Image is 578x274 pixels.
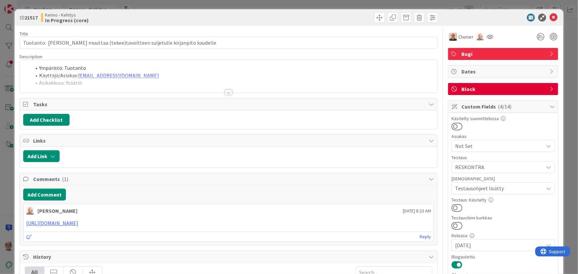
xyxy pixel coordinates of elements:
[451,254,555,259] div: Blogautettu
[37,207,78,215] div: [PERSON_NAME]
[33,253,426,261] span: History
[455,142,543,150] span: Not Set
[451,155,555,160] div: Testaus
[461,50,546,58] span: Bugi
[14,1,30,9] span: Support
[25,14,38,21] b: 21517
[458,33,473,41] span: Owner
[62,176,68,182] span: ( 1 )
[455,184,543,192] span: Testausohjeet lisätty
[461,103,546,111] span: Custom Fields
[33,137,426,145] span: Links
[45,18,89,23] b: In Progress (core)
[78,72,159,79] a: [EMAIL_ADDRESS][DOMAIN_NAME]
[20,31,28,37] label: Title
[31,64,434,72] li: Ympäristö: Tuotanto
[420,233,431,241] a: Reply
[20,37,438,49] input: type card name here...
[477,33,484,40] img: NG
[23,150,60,162] button: Add Link
[403,207,431,214] span: [DATE] 8:23 AM
[455,163,543,171] span: RESKONTRA
[26,207,34,215] img: NG
[451,215,555,220] div: Testaustiimi kurkkaa
[20,14,38,22] span: ID
[451,198,555,202] div: Testaus: Käsitelty
[23,189,66,201] button: Add Comment
[45,12,89,18] span: Kenno - Kehitys
[451,233,555,238] div: Release
[451,116,555,121] div: Käsitelty suunnittelussa
[455,241,543,249] span: [DATE]
[451,176,555,181] div: [DEMOGRAPHIC_DATA]
[461,85,546,93] span: Block
[20,54,42,60] span: Description
[23,114,70,126] button: Add Checklist
[33,100,426,108] span: Tasks
[31,72,434,79] li: Käyttäjä/Asiakas:
[461,68,546,75] span: Dates
[33,175,426,183] span: Comments
[26,220,78,226] a: [URL][DOMAIN_NAME]
[498,103,511,110] span: ( 4/14 )
[449,33,457,41] img: MK
[451,134,555,139] div: Asiakas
